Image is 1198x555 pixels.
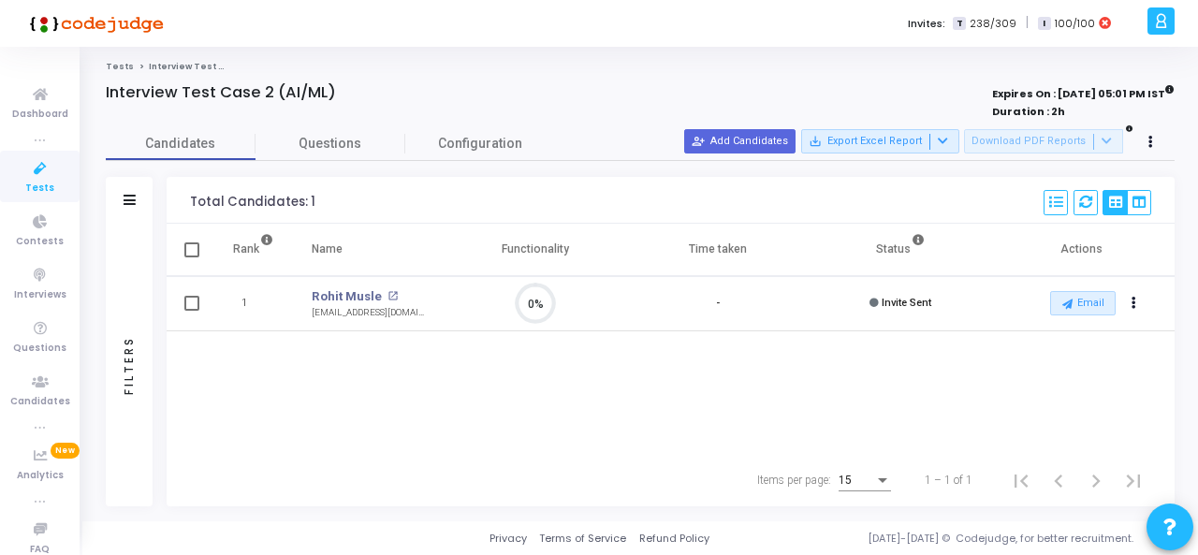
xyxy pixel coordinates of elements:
div: [EMAIL_ADDRESS][DOMAIN_NAME] [312,306,426,320]
span: Candidates [10,394,70,410]
span: Interviews [14,287,66,303]
mat-icon: person_add_alt [692,135,705,148]
div: Filters [121,262,138,468]
a: Tests [106,61,134,72]
span: Invite Sent [882,297,931,309]
span: Dashboard [12,107,68,123]
span: 100/100 [1055,16,1095,32]
img: logo [23,5,164,42]
h4: Interview Test Case 2 (AI/ML) [106,83,336,102]
div: Time taken [689,239,747,259]
div: Name [312,239,343,259]
button: Last page [1115,461,1152,499]
a: Terms of Service [539,531,626,547]
td: 1 [213,276,293,331]
div: Items per page: [757,472,831,489]
span: Questions [13,341,66,357]
span: Candidates [106,134,256,153]
th: Functionality [445,224,627,276]
span: T [953,17,965,31]
div: - [716,296,720,312]
div: [DATE]-[DATE] © Codejudge, for better recruitment. [709,531,1175,547]
span: Tests [25,181,54,197]
span: Interview Test Case 2 (AI/ML) [149,61,284,72]
span: I [1038,17,1050,31]
mat-icon: open_in_new [387,291,398,301]
a: Rohit Musle [312,287,382,306]
button: Export Excel Report [801,129,959,153]
span: Questions [256,134,405,153]
span: 15 [839,474,852,487]
button: Email [1050,291,1116,315]
span: Analytics [17,468,64,484]
button: Previous page [1040,461,1077,499]
mat-icon: save_alt [809,135,822,148]
button: First page [1002,461,1040,499]
span: New [51,443,80,459]
div: View Options [1103,190,1151,215]
button: Download PDF Reports [964,129,1123,153]
a: Refund Policy [639,531,709,547]
span: 238/309 [970,16,1016,32]
span: | [1026,13,1029,33]
div: Total Candidates: 1 [190,195,315,210]
th: Status [810,224,992,276]
strong: Duration : 2h [992,104,1065,119]
div: 1 – 1 of 1 [925,472,972,489]
mat-select: Items per page: [839,475,891,488]
button: Actions [1121,291,1147,317]
span: Configuration [438,134,522,153]
th: Rank [213,224,293,276]
span: Contests [16,234,64,250]
button: Next page [1077,461,1115,499]
strong: Expires On : [DATE] 05:01 PM IST [992,81,1175,102]
nav: breadcrumb [106,61,1175,73]
button: Add Candidates [684,129,796,153]
label: Invites: [908,16,945,32]
th: Actions [992,224,1175,276]
a: Privacy [489,531,527,547]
